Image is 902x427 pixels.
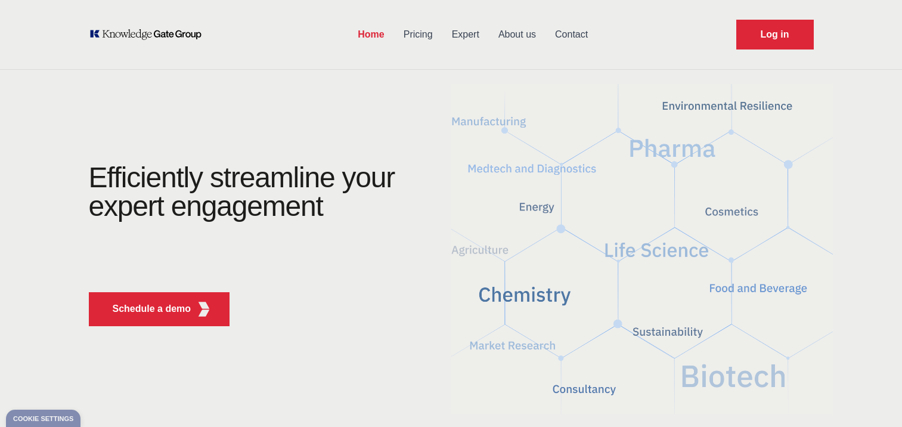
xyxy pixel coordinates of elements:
a: Expert [442,19,489,50]
a: KOL Knowledge Platform: Talk to Key External Experts (KEE) [89,29,210,41]
a: Home [348,19,393,50]
h1: Efficiently streamline your expert engagement [89,162,395,222]
a: Request Demo [736,20,814,49]
p: Schedule a demo [113,302,191,316]
a: Pricing [394,19,442,50]
div: Cookie settings [13,416,73,422]
a: Contact [545,19,597,50]
button: Schedule a demoKGG Fifth Element RED [89,292,230,326]
img: KGG Fifth Element RED [196,302,211,317]
img: KGG Fifth Element RED [451,78,833,421]
a: About us [489,19,545,50]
